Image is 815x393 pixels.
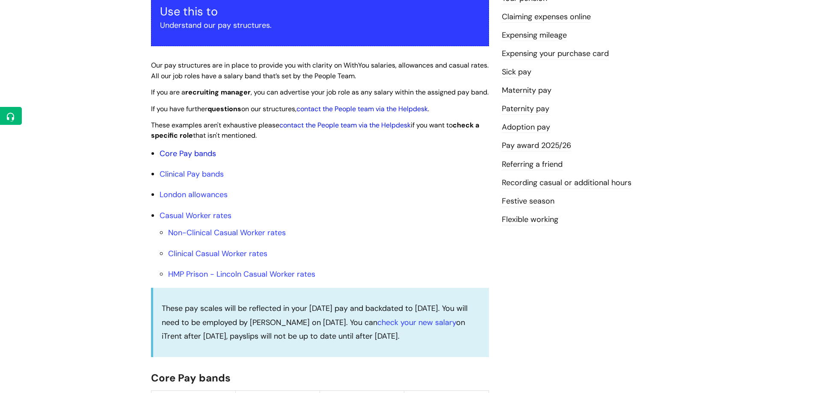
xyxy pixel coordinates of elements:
span: If you are a , you can advertise your job role as any salary within the assigned pay band. [151,88,489,97]
a: Maternity pay [502,85,551,96]
a: Clinical Pay bands [160,169,224,179]
a: Referring a friend [502,159,563,170]
a: Expensing your purchase card [502,48,609,59]
a: Casual Worker rates [160,210,231,221]
a: Recording casual or additional hours [502,177,631,189]
span: If you have further on our structures, . [151,104,429,113]
p: These pay scales will be reflected in your [DATE] pay and backdated to [DATE]. You will need to b... [162,301,480,343]
h3: Use this to [160,5,480,18]
strong: questions [207,104,241,113]
a: Core Pay bands [160,148,216,159]
a: Pay award 2025/26 [502,140,571,151]
a: Paternity pay [502,103,549,115]
a: Non-Clinical Casual Worker rates [168,228,286,238]
a: check your new salary [377,317,456,328]
a: contact the People team via the Helpdesk [279,121,411,130]
a: HMP Prison - Lincoln Casual Worker rates [168,269,315,279]
a: Clinical Casual Worker rates [168,248,267,259]
p: Understand our pay structures. [160,18,480,32]
span: Core Pay bands [151,371,231,384]
a: Sick pay [502,67,531,78]
strong: recruiting manager [185,88,251,97]
a: Claiming expenses online [502,12,591,23]
a: Adoption pay [502,122,550,133]
span: Our pay structures are in place to provide you with clarity on WithYou salaries, allowances and c... [151,61,489,80]
a: Festive season [502,196,554,207]
span: These examples aren't exhaustive please if you want to that isn't mentioned. [151,121,479,140]
a: contact the People team via the Helpdesk [296,104,428,113]
a: London allowances [160,189,228,200]
a: Flexible working [502,214,558,225]
a: Expensing mileage [502,30,567,41]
